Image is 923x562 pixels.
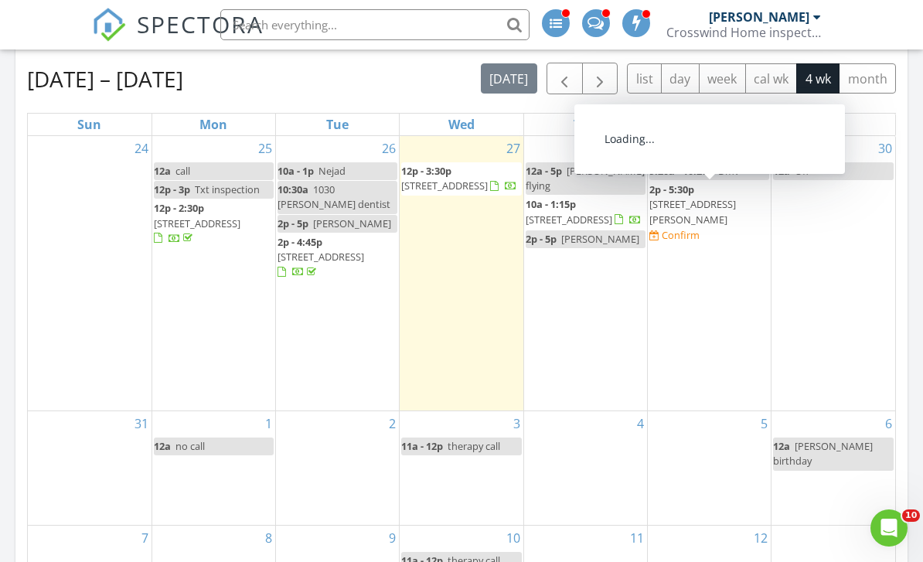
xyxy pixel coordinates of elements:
a: 2p - 5:30p [STREET_ADDRESS][PERSON_NAME] Confirm [649,181,769,244]
td: Go to August 31, 2025 [28,411,152,526]
div: [PERSON_NAME] [709,9,809,25]
button: day [661,63,700,94]
span: [PERSON_NAME] flying [526,164,645,192]
td: Go to September 5, 2025 [647,411,771,526]
span: [STREET_ADDRESS][PERSON_NAME] [649,197,736,226]
span: Nejad [318,164,346,178]
a: 2p - 4:45p [STREET_ADDRESS] [278,235,364,278]
td: Go to August 25, 2025 [152,136,275,411]
span: 1030 [PERSON_NAME] dentist [278,182,390,211]
span: therapy call [448,439,500,453]
a: 12p - 2:30p [STREET_ADDRESS] [154,199,274,248]
button: Previous [547,63,583,94]
span: no call [175,439,205,453]
td: Go to August 24, 2025 [28,136,152,411]
a: 10a - 1:15p [STREET_ADDRESS] [526,197,642,226]
span: 12a - 5p [526,164,562,178]
div: Crosswind Home inspection [666,25,821,40]
a: Go to September 2, 2025 [386,411,399,436]
button: list [627,63,662,94]
button: week [699,63,746,94]
a: 2p - 4:45p [STREET_ADDRESS] [278,233,397,282]
td: Go to August 27, 2025 [400,136,523,411]
a: Go to September 12, 2025 [751,526,771,550]
td: Go to September 1, 2025 [152,411,275,526]
span: [STREET_ADDRESS] [401,179,488,192]
span: 12a [773,164,790,178]
a: Go to August 25, 2025 [255,136,275,161]
span: 11a - 12p [401,439,443,453]
a: Go to August 28, 2025 [627,136,647,161]
a: Go to August 27, 2025 [503,136,523,161]
button: month [839,63,896,94]
a: Go to September 3, 2025 [510,411,523,436]
span: 10a - 1p [278,164,314,178]
td: Go to September 2, 2025 [276,411,400,526]
td: Go to September 3, 2025 [400,411,523,526]
span: 12a [154,439,171,453]
span: Txt inspection [195,182,260,196]
span: 2p - 5p [278,216,308,230]
a: Go to September 10, 2025 [503,526,523,550]
div: Confirm [662,229,700,241]
a: Monday [196,114,230,135]
span: Dmv [718,164,739,178]
a: Go to August 29, 2025 [751,136,771,161]
span: 9:20a - 10:20a [649,164,714,178]
iframe: Intercom live chat [870,509,908,547]
td: Go to August 28, 2025 [523,136,647,411]
a: SPECTORA [92,21,264,53]
a: Go to September 11, 2025 [627,526,647,550]
a: Go to August 30, 2025 [875,136,895,161]
button: Next [582,63,618,94]
h2: [DATE] – [DATE] [27,63,183,94]
button: [DATE] [481,63,537,94]
td: Go to August 30, 2025 [771,136,895,411]
a: Go to September 4, 2025 [634,411,647,436]
a: Saturday [820,114,846,135]
span: SPECTORA [137,8,264,40]
a: Sunday [74,114,104,135]
td: Go to September 4, 2025 [523,411,647,526]
button: 4 wk [796,63,840,94]
span: 12p - 3p [154,182,190,196]
a: Go to September 1, 2025 [262,411,275,436]
a: Go to August 24, 2025 [131,136,152,161]
a: Wednesday [445,114,478,135]
span: [PERSON_NAME] [561,232,639,246]
span: call [175,164,190,178]
span: 12a [154,164,171,178]
a: 12p - 2:30p [STREET_ADDRESS] [154,201,240,244]
a: 2p - 5:30p [STREET_ADDRESS][PERSON_NAME] [649,182,736,226]
span: 2p - 5p [526,232,557,246]
span: [STREET_ADDRESS] [154,216,240,230]
a: Go to September 8, 2025 [262,526,275,550]
span: 10a - 1:15p [526,197,576,211]
span: 2p - 5:30p [649,182,694,196]
a: Go to August 31, 2025 [131,411,152,436]
span: 10 [902,509,920,522]
td: Go to August 29, 2025 [647,136,771,411]
input: Search everything... [220,9,530,40]
button: cal wk [745,63,798,94]
span: [PERSON_NAME] birthday [773,439,873,468]
span: Off [795,164,809,178]
a: Confirm [649,228,700,243]
a: 12p - 3:30p [STREET_ADDRESS] [401,162,521,196]
span: 12a [773,439,790,453]
a: Thursday [570,114,601,135]
a: Go to September 6, 2025 [882,411,895,436]
a: Friday [698,114,720,135]
span: [STREET_ADDRESS] [278,250,364,264]
a: Go to September 5, 2025 [758,411,771,436]
td: Go to September 6, 2025 [771,411,895,526]
span: 2p - 4:45p [278,235,322,249]
a: 12p - 3:30p [STREET_ADDRESS] [401,164,517,192]
span: [PERSON_NAME] [313,216,391,230]
span: 12p - 3:30p [401,164,451,178]
a: Go to September 9, 2025 [386,526,399,550]
img: The Best Home Inspection Software - Spectora [92,8,126,42]
a: Go to August 26, 2025 [379,136,399,161]
td: Go to August 26, 2025 [276,136,400,411]
span: 10:30a [278,182,308,196]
